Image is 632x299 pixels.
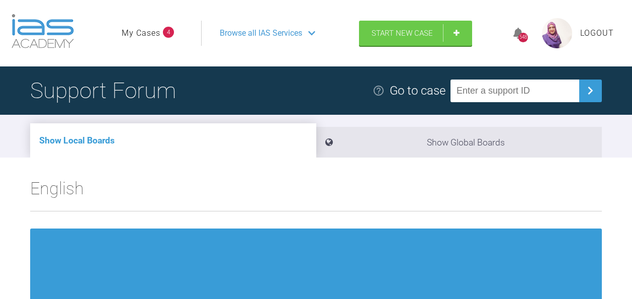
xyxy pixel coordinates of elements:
a: My Cases [122,27,160,40]
a: Logout [580,27,614,40]
div: Go to case [390,81,445,100]
span: Browse all IAS Services [220,27,302,40]
a: Start New Case [359,21,472,46]
span: 4 [163,27,174,38]
img: chevronRight.28bd32b0.svg [582,83,598,99]
li: Show Global Boards [316,127,602,158]
img: logo-light.3e3ef733.png [12,14,74,48]
img: profile.png [542,18,572,48]
li: Show Local Boards [30,123,316,158]
img: help.e70b9f3d.svg [373,85,385,97]
input: Enter a support ID [450,80,579,102]
div: 548 [518,33,528,42]
h2: English [30,175,602,211]
span: Start New Case [372,29,433,38]
h1: Support Forum [30,73,176,108]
